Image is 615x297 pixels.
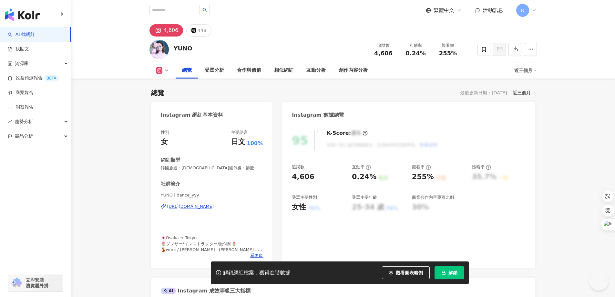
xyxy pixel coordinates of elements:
div: 解鎖網紅檔案，獲得進階數據 [223,270,290,276]
span: YUNO | dance_yyy [161,192,263,198]
div: 448 [198,26,206,35]
div: 相似網紅 [274,67,293,74]
span: 解鎖 [448,270,457,275]
span: 觀看圖表範例 [396,270,423,275]
button: 解鎖 [435,266,464,279]
button: 448 [186,24,211,37]
div: 性別 [161,130,169,135]
div: 追蹤數 [292,164,304,170]
a: searchAI 找網紅 [8,31,35,38]
a: chrome extension立即安裝 瀏覽器外掛 [8,274,63,292]
div: 最後更新日期：[DATE] [460,90,507,95]
div: 受眾主要年齡 [352,195,377,200]
div: 0.24% [352,172,376,182]
div: [URL][DOMAIN_NAME] [167,204,214,209]
span: search [202,8,207,12]
div: 追蹤數 [371,42,396,49]
a: 商案媒合 [8,90,34,96]
span: 活動訊息 [483,7,503,13]
span: 立即安裝 瀏覽器外掛 [26,277,48,289]
div: 漲粉率 [472,164,491,170]
div: 互動率 [352,164,371,170]
div: 合作與價值 [237,67,261,74]
span: 看更多 [250,253,263,259]
div: AI [161,288,176,294]
div: 社群簡介 [161,181,180,187]
div: 總覽 [182,67,192,74]
div: 4,606 [164,26,179,35]
div: 受眾分析 [205,67,224,74]
div: 近三個月 [513,89,535,97]
div: 總覽 [151,88,164,97]
span: 4,606 [374,50,393,57]
a: 效益預測報告BETA [8,75,59,81]
div: Instagram 數據總覽 [292,111,344,119]
div: 日文 [231,137,245,147]
span: R [521,7,524,14]
span: 韓國旅遊 · [DEMOGRAPHIC_DATA]國偶像 · 節慶 [161,165,263,171]
button: 4,606 [149,24,183,37]
div: 主要語言 [231,130,248,135]
div: K-Score : [327,130,368,137]
div: 4,606 [292,172,314,182]
a: 洞察報告 [8,104,34,111]
span: 255% [439,50,457,57]
span: 0.24% [405,50,425,57]
img: logo [5,8,40,21]
div: 互動分析 [306,67,326,74]
div: 近三個月 [514,65,537,76]
span: 100% [247,140,263,147]
span: rise [8,120,12,124]
img: chrome extension [10,278,23,288]
div: 受眾主要性別 [292,195,317,200]
div: 觀看率 [412,164,431,170]
div: 女性 [292,202,306,212]
span: 繁體中文 [434,7,454,14]
span: 競品分析 [15,129,33,143]
span: 🇯🇵Osaka → Tokyo 🌷ダンサー/インストラクター/振付師🌷 💃work / [PERSON_NAME] . [PERSON_NAME] . 嵐 . [PERSON_NAME] . 湘... [161,235,262,264]
div: YUNO [174,44,192,52]
div: 創作內容分析 [339,67,368,74]
div: 255% [412,172,434,182]
div: 商業合作內容覆蓋比例 [412,195,454,200]
div: Instagram 網紅基本資料 [161,111,223,119]
a: 找貼文 [8,46,29,52]
div: 女 [161,137,168,147]
div: 互動率 [404,42,428,49]
button: 觀看圖表範例 [382,266,430,279]
span: 趨勢分析 [15,114,33,129]
img: KOL Avatar [149,40,169,59]
div: 網紅類型 [161,157,180,164]
span: 資源庫 [15,56,28,71]
div: Instagram 成效等級三大指標 [161,287,251,294]
a: [URL][DOMAIN_NAME] [161,204,263,209]
div: 觀看率 [436,42,460,49]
